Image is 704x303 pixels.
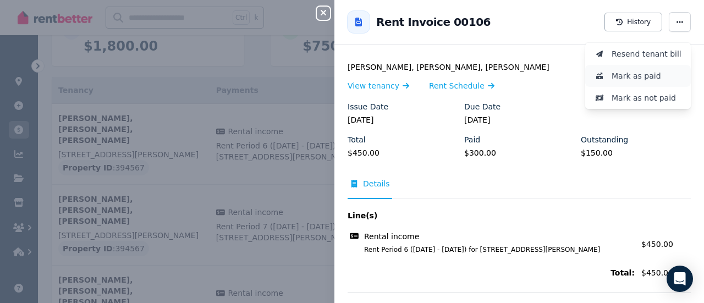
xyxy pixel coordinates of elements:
span: Mark as not paid [612,91,682,104]
legend: [DATE] [464,114,574,125]
div: Open Intercom Messenger [667,266,693,292]
h2: Rent Invoice 00106 [376,14,491,30]
span: Line(s) [348,210,635,221]
legend: [DATE] [348,114,458,125]
label: Outstanding [581,134,628,145]
span: Details [363,178,390,189]
span: $450.00 [641,267,691,278]
label: Total [348,134,366,145]
span: Total: [348,267,635,278]
legend: [PERSON_NAME], [PERSON_NAME], [PERSON_NAME] [348,62,691,73]
button: Mark as not paid [585,87,691,109]
span: View tenancy [348,80,399,91]
span: $450.00 [641,240,673,249]
label: Paid [464,134,480,145]
button: Resend tenant bill [585,43,691,65]
legend: $450.00 [348,147,458,158]
legend: $300.00 [464,147,574,158]
button: Mark as paid [585,65,691,87]
a: View tenancy [348,80,409,91]
span: Rent Schedule [429,80,485,91]
span: Rent Period 6 ([DATE] - [DATE]) for [STREET_ADDRESS][PERSON_NAME] [351,245,635,254]
label: Issue Date [348,101,388,112]
button: History [604,13,662,31]
legend: $150.00 [581,147,691,158]
span: Mark as paid [612,69,682,82]
span: Rental income [364,231,419,242]
nav: Tabs [348,178,691,199]
a: Rent Schedule [429,80,494,91]
span: Resend tenant bill [612,47,682,60]
label: Due Date [464,101,501,112]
